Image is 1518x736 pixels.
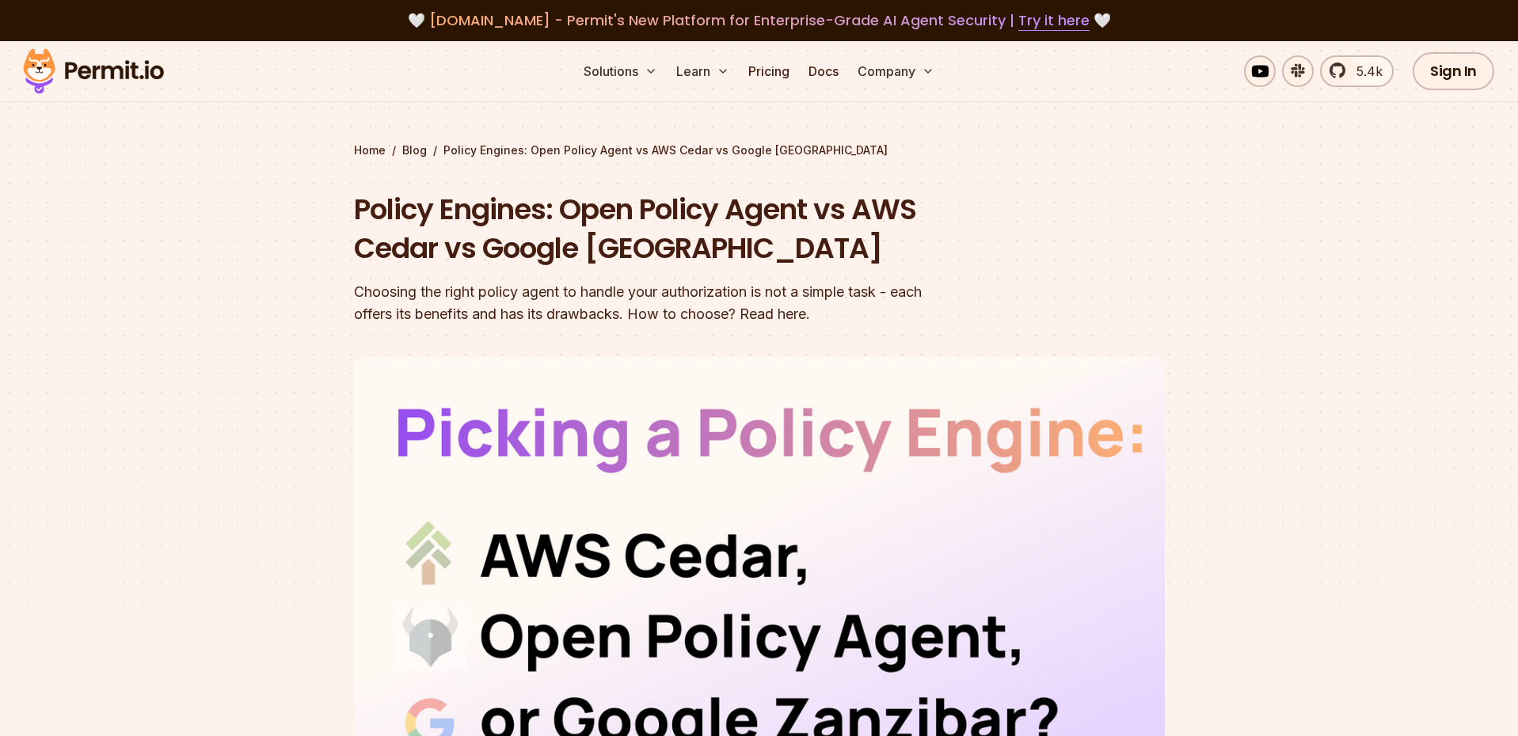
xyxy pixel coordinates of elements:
button: Company [851,55,941,87]
div: 🤍 🤍 [38,9,1480,32]
div: / / [354,142,1165,158]
a: Blog [402,142,427,158]
button: Solutions [577,55,664,87]
a: Pricing [742,55,796,87]
span: 5.4k [1347,62,1383,81]
h1: Policy Engines: Open Policy Agent vs AWS Cedar vs Google [GEOGRAPHIC_DATA] [354,190,962,268]
button: Learn [670,55,736,87]
a: Sign In [1413,52,1494,90]
span: [DOMAIN_NAME] - Permit's New Platform for Enterprise-Grade AI Agent Security | [429,10,1090,30]
a: 5.4k [1320,55,1394,87]
a: Home [354,142,386,158]
div: Choosing the right policy agent to handle your authorization is not a simple task - each offers i... [354,281,962,325]
a: Try it here [1018,10,1090,31]
a: Docs [802,55,845,87]
img: Permit logo [16,44,171,98]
